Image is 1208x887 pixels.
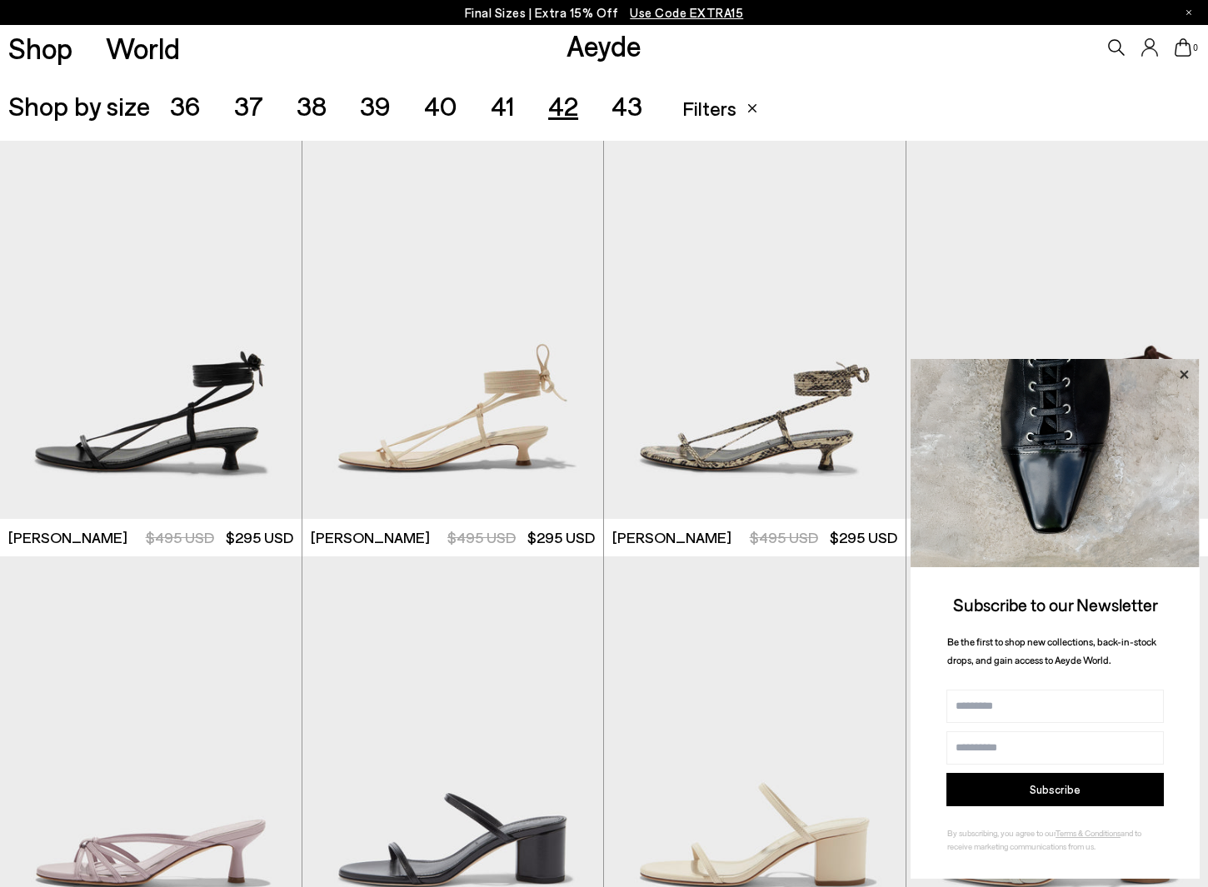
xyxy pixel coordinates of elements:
span: Navigate to /collections/ss25-final-sizes [630,5,743,20]
button: Subscribe [946,773,1164,806]
span: [PERSON_NAME] [8,527,127,548]
span: 43 [611,89,642,121]
span: $295 USD [527,528,595,546]
span: $495 USD [447,528,516,546]
span: [PERSON_NAME] [612,527,731,548]
span: Subscribe to our Newsletter [953,594,1158,615]
a: Shop [8,33,72,62]
span: Shop by size [8,92,150,118]
a: 0 [1175,38,1191,57]
span: [PERSON_NAME] [311,527,430,548]
span: 36 [170,89,201,121]
span: 38 [297,89,327,121]
span: $295 USD [830,528,897,546]
span: Filters [682,96,736,120]
a: [PERSON_NAME] $495 USD $295 USD [302,519,604,556]
a: World [106,33,180,62]
span: $495 USD [750,528,818,546]
span: By subscribing, you agree to our [947,828,1056,838]
span: 0 [1191,43,1200,52]
span: 39 [360,89,391,121]
a: Terms & Conditions [1056,828,1121,838]
p: Final Sizes | Extra 15% Off [465,2,744,23]
span: 42 [548,89,578,121]
span: 37 [234,89,263,121]
img: ca3f721fb6ff708a270709c41d776025.jpg [911,359,1200,567]
span: 40 [424,89,457,121]
img: Paige Leather Kitten-Heel Sandals [302,141,604,520]
a: [PERSON_NAME] $495 USD $295 USD [604,519,906,556]
span: Be the first to shop new collections, back-in-stock drops, and gain access to Aeyde World. [947,635,1156,666]
span: $495 USD [146,528,214,546]
a: Aeyde [567,27,641,62]
img: Paige Leather Kitten-Heel Sandals [604,141,906,520]
span: 41 [491,89,515,121]
span: $295 USD [226,528,293,546]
